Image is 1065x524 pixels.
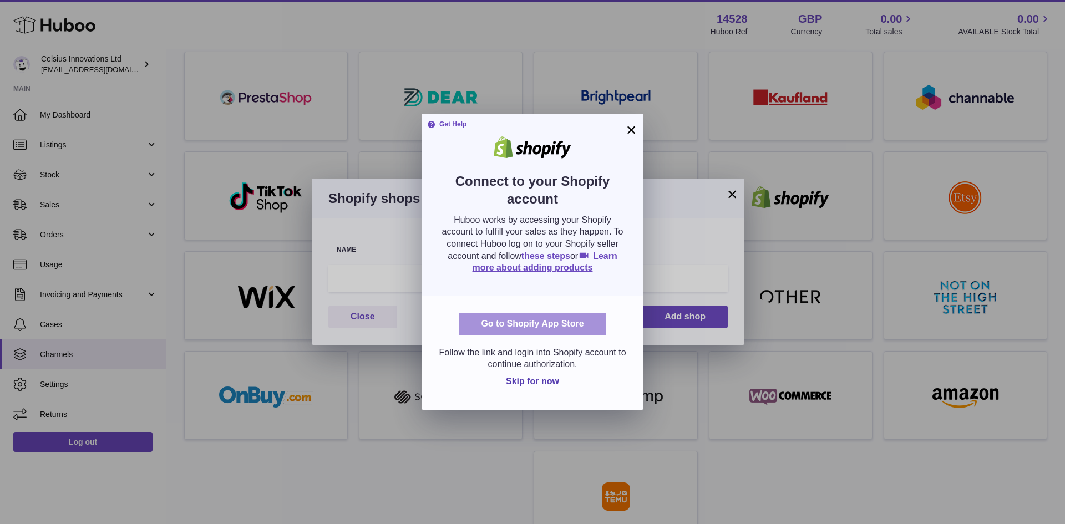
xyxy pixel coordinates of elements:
button: × [625,123,638,136]
h2: Connect to your Shopify account [438,172,627,214]
strong: Get Help [427,120,466,129]
a: these steps [521,251,570,261]
p: Follow the link and login into Shopify account to continue authorization. [438,347,627,370]
img: shopify.png [485,136,580,159]
a: Go to Shopify App Store [459,313,606,335]
button: Skip for now [497,370,568,393]
span: Skip for now [506,377,559,386]
p: Huboo works by accessing your Shopify account to fulfill your sales as they happen. To connect Hu... [438,214,627,274]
